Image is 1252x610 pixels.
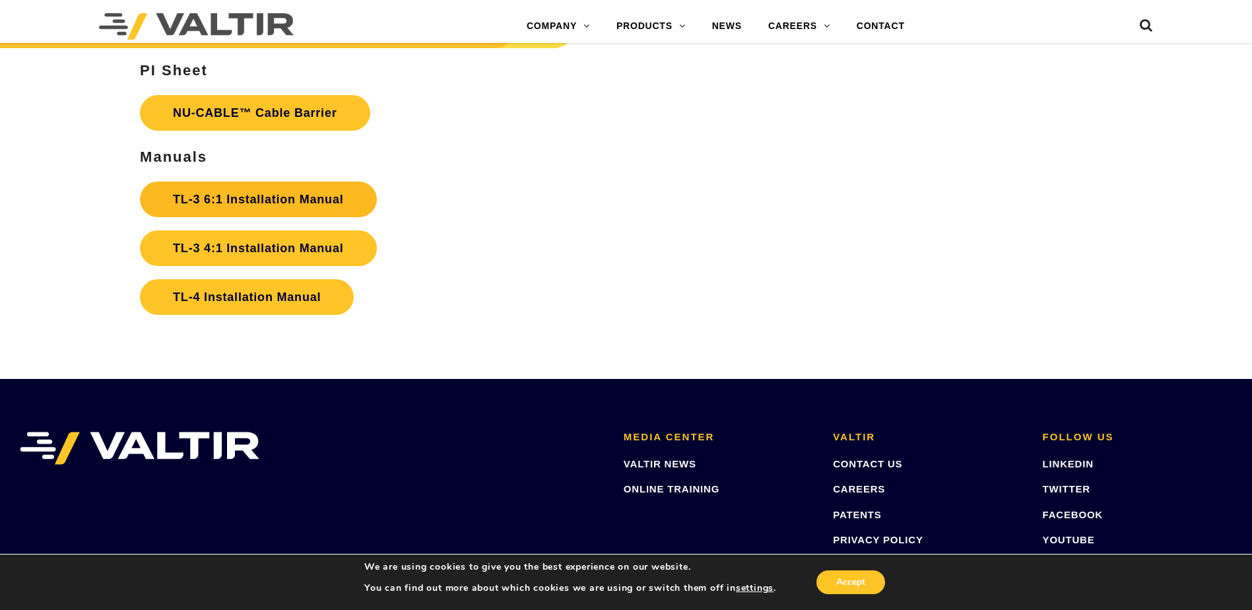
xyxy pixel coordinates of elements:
strong: Manuals [140,149,207,165]
a: TL-3 4:1 Installation Manual [140,230,376,266]
img: VALTIR [20,432,259,465]
a: ONLINE TRAINING [624,483,719,494]
img: Valtir [99,13,294,40]
a: VALTIR NEWS [624,458,696,469]
a: COMPANY [513,13,603,40]
a: YOUTUBE [1043,534,1095,545]
strong: TL-3 6:1 Installation Manual [173,193,343,206]
button: Accept [816,570,885,594]
a: LINKEDIN [1043,458,1094,469]
a: NEWS [699,13,755,40]
strong: PI Sheet [140,62,208,79]
a: TWITTER [1043,483,1090,494]
a: FACEBOOK [1043,509,1103,520]
a: TL-4 Installation Manual [140,279,354,315]
h2: VALTIR [833,432,1022,443]
h2: FOLLOW US [1043,432,1232,443]
p: We are using cookies to give you the best experience on our website. [364,561,776,573]
button: settings [736,582,774,594]
a: PATENTS [833,509,881,520]
a: TL-3 6:1 Installation Manual [140,182,376,217]
p: You can find out more about which cookies we are using or switch them off in . [364,582,776,594]
a: CAREERS [755,13,843,40]
h2: MEDIA CENTER [624,432,813,443]
a: NU-CABLE™ Cable Barrier [140,95,370,131]
a: CAREERS [833,483,885,494]
a: CONTACT US [833,458,902,469]
a: PRODUCTS [603,13,699,40]
a: CONTACT [843,13,918,40]
a: PRIVACY POLICY [833,534,923,545]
